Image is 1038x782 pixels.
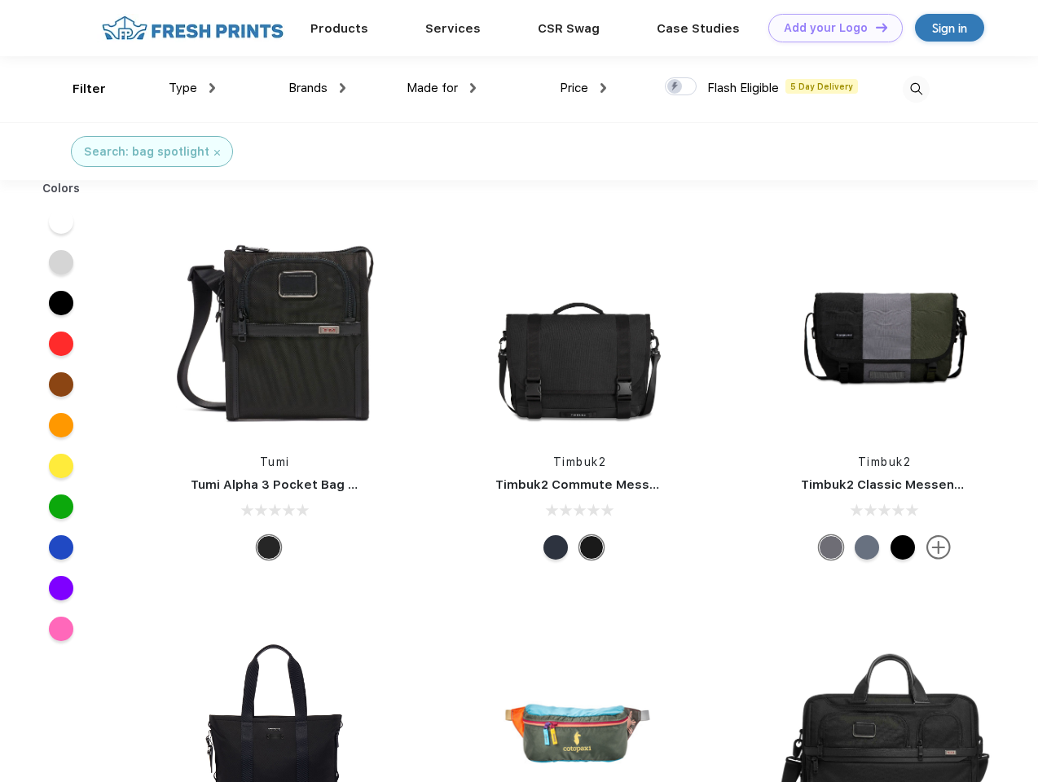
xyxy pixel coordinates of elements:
[801,477,1003,492] a: Timbuk2 Classic Messenger Bag
[858,455,912,468] a: Timbuk2
[169,81,197,95] span: Type
[560,81,588,95] span: Price
[340,83,345,93] img: dropdown.png
[260,455,290,468] a: Tumi
[310,21,368,36] a: Products
[876,23,887,32] img: DT
[191,477,381,492] a: Tumi Alpha 3 Pocket Bag Small
[819,535,843,560] div: Eco Army Pop
[579,535,604,560] div: Eco Black
[97,14,288,42] img: fo%20logo%202.webp
[470,83,476,93] img: dropdown.png
[600,83,606,93] img: dropdown.png
[84,143,209,160] div: Search: bag spotlight
[288,81,328,95] span: Brands
[73,80,106,99] div: Filter
[785,79,858,94] span: 5 Day Delivery
[214,150,220,156] img: filter_cancel.svg
[784,21,868,35] div: Add your Logo
[471,221,688,437] img: func=resize&h=266
[776,221,993,437] img: func=resize&h=266
[553,455,607,468] a: Timbuk2
[926,535,951,560] img: more.svg
[407,81,458,95] span: Made for
[891,535,915,560] div: Eco Black
[166,221,383,437] img: func=resize&h=266
[932,19,967,37] div: Sign in
[257,535,281,560] div: Black
[915,14,984,42] a: Sign in
[495,477,714,492] a: Timbuk2 Commute Messenger Bag
[543,535,568,560] div: Eco Nautical
[707,81,779,95] span: Flash Eligible
[903,76,930,103] img: desktop_search.svg
[855,535,879,560] div: Eco Lightbeam
[30,180,93,197] div: Colors
[209,83,215,93] img: dropdown.png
